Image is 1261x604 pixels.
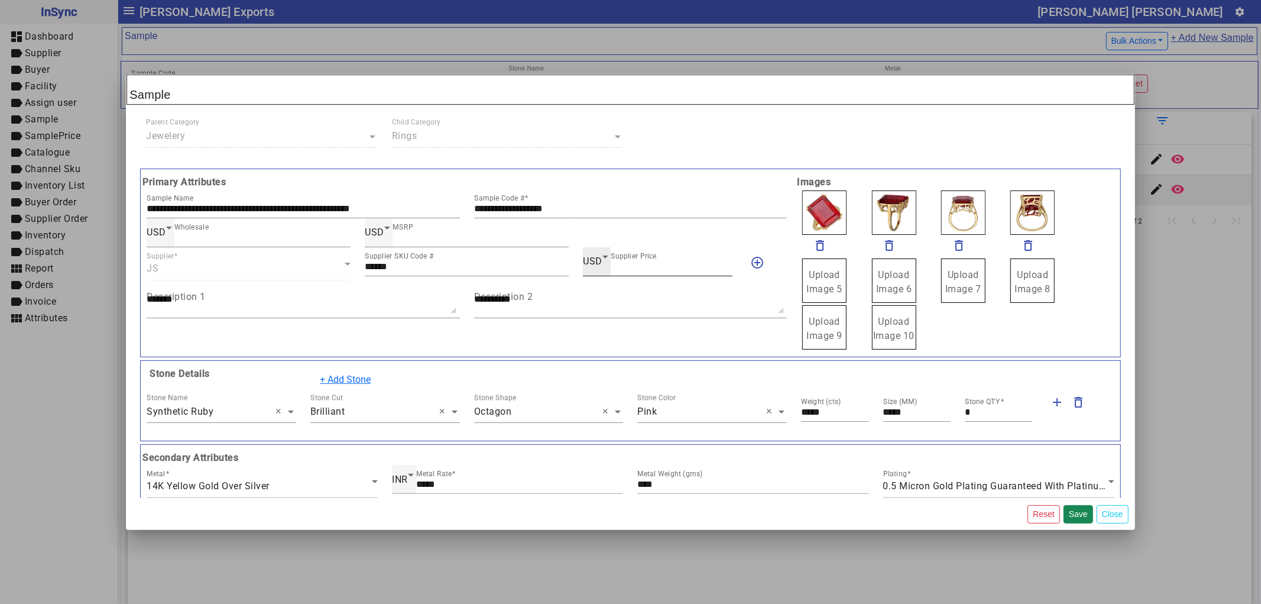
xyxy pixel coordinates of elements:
[883,238,897,253] mat-icon: delete_outline
[392,474,408,485] span: INR
[393,223,413,231] mat-label: MSRP
[637,392,676,403] div: Stone Color
[474,392,517,403] div: Stone Shape
[1021,238,1035,253] mat-icon: delete_outline
[883,480,1132,492] span: 0.5 Micron Gold Plating Guaranteed With Platinum Coat
[146,117,199,128] div: Parent Category
[147,252,174,260] mat-label: Supplier
[147,470,166,478] mat-label: Metal
[312,369,378,391] button: + Add Stone
[147,392,187,403] div: Stone Name
[365,252,434,260] mat-label: Supplier SKU Code #
[392,117,441,128] div: Child Category
[637,470,703,478] mat-label: Metal Weight (gms)
[147,227,166,238] span: USD
[883,398,918,406] mat-label: Size (MM)
[147,194,193,202] mat-label: Sample Name
[806,316,842,341] span: Upload Image 9
[802,190,847,235] img: 434a6616-2f8d-464b-b4f5-529daf45c1f7
[127,75,1134,105] h2: Sample
[872,190,916,235] img: 811ba722-043c-4e46-8777-1cdf654ff28b
[965,398,1000,406] mat-label: Stone QTY
[611,252,657,260] mat-label: Supplier Price
[750,256,764,270] mat-icon: add_circle_outline
[602,405,612,419] span: Clear all
[794,175,1121,189] b: Images
[439,405,449,419] span: Clear all
[1050,395,1064,409] mat-icon: add
[310,392,343,403] div: Stone Cut
[945,269,981,295] span: Upload Image 7
[147,368,210,379] b: Stone Details
[1097,505,1129,524] button: Close
[1064,505,1093,524] button: Save
[275,405,286,419] span: Clear all
[365,227,384,238] span: USD
[174,223,209,231] mat-label: Wholesale
[147,480,270,492] span: 14K Yellow Gold Over Silver
[140,451,1121,465] b: Secondary Attributes
[147,291,206,302] mat-label: Description 1
[883,470,907,478] mat-label: Plating
[474,291,533,302] mat-label: Description 2
[801,398,841,406] mat-label: Weight (cts)
[806,269,842,295] span: Upload Image 5
[1071,395,1085,409] mat-icon: delete_outline
[583,256,602,267] span: USD
[1010,190,1055,235] img: 71957151-7d16-46ba-9e64-2fa1754f96cd
[140,175,794,189] b: Primary Attributes
[952,238,966,253] mat-icon: delete_outline
[766,405,776,419] span: Clear all
[873,316,915,341] span: Upload Image 10
[1015,269,1051,295] span: Upload Image 8
[941,190,986,235] img: 06439be2-af77-496b-affe-a95aea2ac975
[813,238,827,253] mat-icon: delete_outline
[474,194,525,202] mat-label: Sample Code #
[1027,505,1060,524] button: Reset
[416,470,452,478] mat-label: Metal Rate
[876,269,912,295] span: Upload Image 6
